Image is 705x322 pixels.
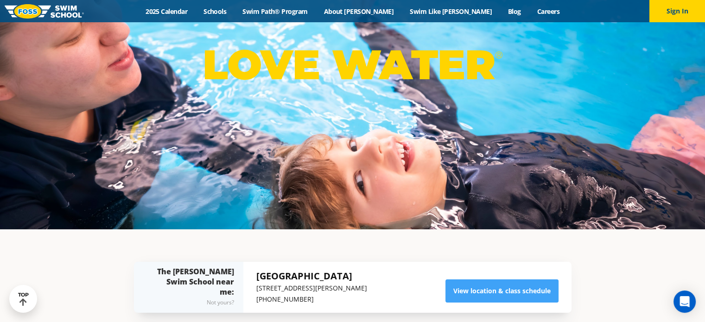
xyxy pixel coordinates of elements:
[256,270,367,283] h5: [GEOGRAPHIC_DATA]
[673,290,696,313] div: Open Intercom Messenger
[256,294,367,305] p: [PHONE_NUMBER]
[152,266,234,308] div: The [PERSON_NAME] Swim School near me:
[445,279,559,303] a: View location & class schedule
[152,297,234,308] div: Not yours?
[402,7,500,16] a: Swim Like [PERSON_NAME]
[138,7,196,16] a: 2025 Calendar
[235,7,316,16] a: Swim Path® Program
[316,7,402,16] a: About [PERSON_NAME]
[196,7,235,16] a: Schools
[529,7,567,16] a: Careers
[203,40,502,89] p: LOVE WATER
[5,4,84,19] img: FOSS Swim School Logo
[500,7,529,16] a: Blog
[18,292,29,306] div: TOP
[495,49,502,61] sup: ®
[256,283,367,294] p: [STREET_ADDRESS][PERSON_NAME]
